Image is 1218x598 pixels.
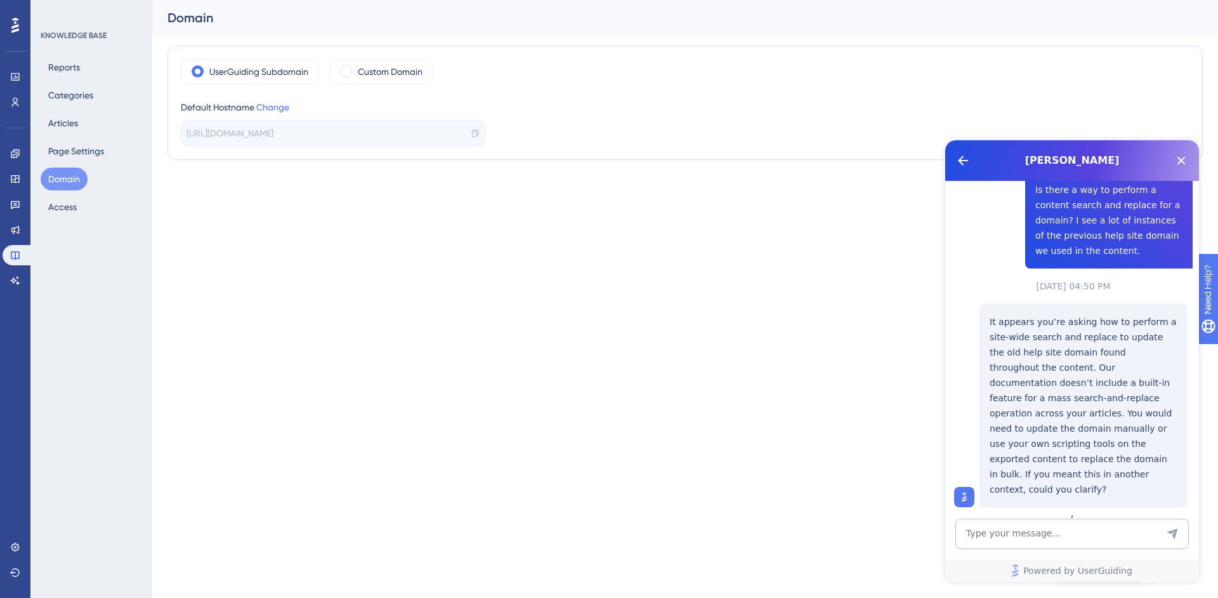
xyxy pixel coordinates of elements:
[358,64,422,79] label: Custom Domain
[945,140,1199,582] iframe: UserGuiding AI Assistant
[181,100,485,115] div: Default Hostname
[167,9,1171,27] div: Domain
[209,64,308,79] label: UserGuiding Subdomain
[187,126,273,141] span: [URL][DOMAIN_NAME]
[30,3,79,18] span: Need Help?
[256,102,289,112] a: Change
